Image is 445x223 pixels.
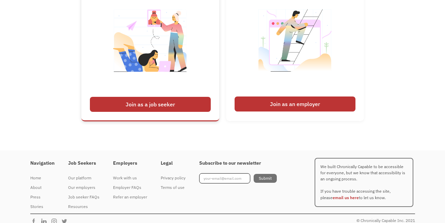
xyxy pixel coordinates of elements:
[113,183,147,192] a: Employer FAQs
[333,195,359,200] a: email us here
[161,160,186,166] h4: Legal
[30,160,54,166] h4: Navigation
[161,183,186,192] div: Terms of use
[113,160,147,166] h4: Employers
[30,174,54,182] div: Home
[68,183,99,192] a: Our employers
[235,96,355,111] div: Join as an employer
[161,173,186,183] a: Privacy policy
[90,97,211,112] div: Join as a job seeker
[199,160,277,166] h4: Subscribe to our newsletter
[254,174,277,183] input: Submit
[68,192,99,202] a: Job seeker FAQs
[199,173,277,183] form: Footer Newsletter
[161,183,186,192] a: Terms of use
[30,203,54,211] div: Stories
[30,202,54,211] a: Stories
[68,174,99,182] div: Our platform
[315,158,413,207] p: We built Chronically Capable to be accessible for everyone, but we know that accessibility is an ...
[113,173,147,183] a: Work with us
[161,174,186,182] div: Privacy policy
[68,203,99,211] div: Resources
[68,160,99,166] h4: Job Seekers
[30,192,54,202] a: Press
[68,202,99,211] a: Resources
[30,183,54,192] div: About
[113,183,147,192] div: Employer FAQs
[113,174,147,182] div: Work with us
[199,173,250,183] input: your-email@email.com
[113,192,147,202] a: Refer an employer
[68,173,99,183] a: Our platform
[30,183,54,192] a: About
[30,193,54,201] div: Press
[68,183,99,192] div: Our employers
[113,193,147,201] div: Refer an employer
[30,173,54,183] a: Home
[68,193,99,201] div: Job seeker FAQs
